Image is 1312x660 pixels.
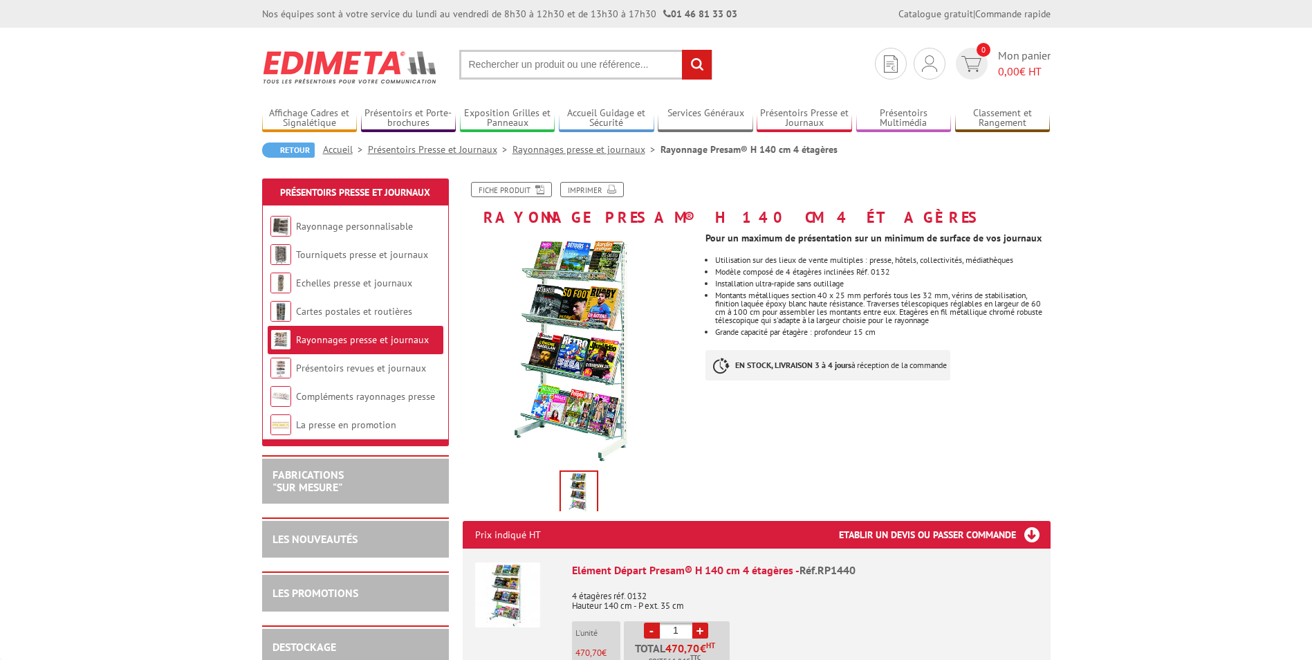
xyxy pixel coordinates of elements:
li: Rayonnage Presam® H 140 cm 4 étagères [660,143,838,156]
p: € [575,648,620,658]
span: € [700,643,706,654]
img: La presse en promotion [270,414,291,435]
p: Prix indiqué HT [475,521,541,549]
a: Présentoirs revues et journaux [296,362,426,374]
a: Rayonnage personnalisable [296,220,413,232]
input: Rechercher un produit ou une référence... [459,50,712,80]
p: L'unité [575,628,620,638]
a: + [692,623,708,639]
a: Services Généraux [658,107,753,130]
div: Elément Départ Presam® H 140 cm 4 étagères - [572,562,1038,578]
a: Compléments rayonnages presse [296,390,435,403]
a: Accueil Guidage et Sécurité [559,107,654,130]
a: Catalogue gratuit [898,8,973,20]
a: Commande rapide [975,8,1051,20]
a: Présentoirs Multimédia [856,107,952,130]
img: Compléments rayonnages presse [270,386,291,407]
span: Réf.RP1440 [800,563,856,577]
a: Rayonnages presse et journaux [512,143,660,156]
img: Cartes postales et routières [270,301,291,322]
a: Présentoirs Presse et Journaux [368,143,512,156]
li: Grande capacité par étagère : profondeur 15 cm [715,328,1050,336]
a: devis rapide 0 Mon panier 0,00€ HT [952,48,1051,80]
li: Montants métalliques section 40 x 25 mm perforés tous les 32 mm, vérins de stabilisation, finitio... [715,291,1050,324]
img: Elément Départ Presam® H 140 cm 4 étagères [475,562,540,627]
p: 4 étagères réf. 0132 Hauteur 140 cm - P ext. 35 cm [572,582,1038,611]
a: FABRICATIONS"Sur Mesure" [272,468,344,494]
a: Tourniquets presse et journaux [296,248,428,261]
strong: Pour un maximum de présentation sur un minimum de surface de vos journaux [705,232,1042,244]
img: Tourniquets presse et journaux [270,244,291,265]
a: DESTOCKAGE [272,640,336,654]
span: 0 [977,43,990,57]
img: Rayonnages presse et journaux [270,329,291,350]
a: Présentoirs Presse et Journaux [757,107,852,130]
img: Présentoirs revues et journaux [270,358,291,378]
span: 470,70 [665,643,700,654]
img: Rayonnage personnalisable [270,216,291,237]
img: rp1440_support_magazines_rayonnage_presam.jpg [463,232,696,466]
a: LES PROMOTIONS [272,586,358,600]
h3: Etablir un devis ou passer commande [839,521,1051,549]
a: Echelles presse et journaux [296,277,412,289]
span: 470,70 [575,647,602,659]
a: Rayonnages presse et journaux [296,333,429,346]
sup: HT [706,641,715,650]
div: Nos équipes sont à votre service du lundi au vendredi de 8h30 à 12h30 et de 13h30 à 17h30 [262,7,737,21]
img: Edimeta [262,42,438,93]
a: Imprimer [560,182,624,197]
a: Affichage Cadres et Signalétique [262,107,358,130]
a: Classement et Rangement [955,107,1051,130]
div: | [898,7,1051,21]
img: Echelles presse et journaux [270,273,291,293]
span: 0,00 [998,64,1019,78]
strong: EN STOCK, LIVRAISON 3 à 4 jours [735,360,851,370]
input: rechercher [682,50,712,80]
a: La presse en promotion [296,419,396,431]
li: Modèle composé de 4 étagères inclinées Réf. 0132 [715,268,1050,276]
li: Utilisation sur des lieux de vente multiples : presse, hôtels, collectivités, médiathèques [715,256,1050,264]
a: Fiche produit [471,182,552,197]
a: Présentoirs et Porte-brochures [361,107,456,130]
a: Présentoirs Presse et Journaux [280,186,430,199]
a: Exposition Grilles et Panneaux [460,107,555,130]
a: LES NOUVEAUTÉS [272,532,358,546]
p: à réception de la commande [705,350,950,381]
img: rp1440_support_magazines_rayonnage_presam.jpg [561,472,597,515]
li: Installation ultra-rapide sans outillage [715,279,1050,288]
a: Cartes postales et routières [296,305,412,318]
strong: 01 46 81 33 03 [663,8,737,20]
a: Retour [262,143,315,158]
img: devis rapide [884,55,898,73]
img: devis rapide [922,55,937,72]
a: Accueil [323,143,368,156]
span: Mon panier [998,48,1051,80]
span: € HT [998,64,1051,80]
img: devis rapide [961,56,981,72]
a: - [644,623,660,639]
